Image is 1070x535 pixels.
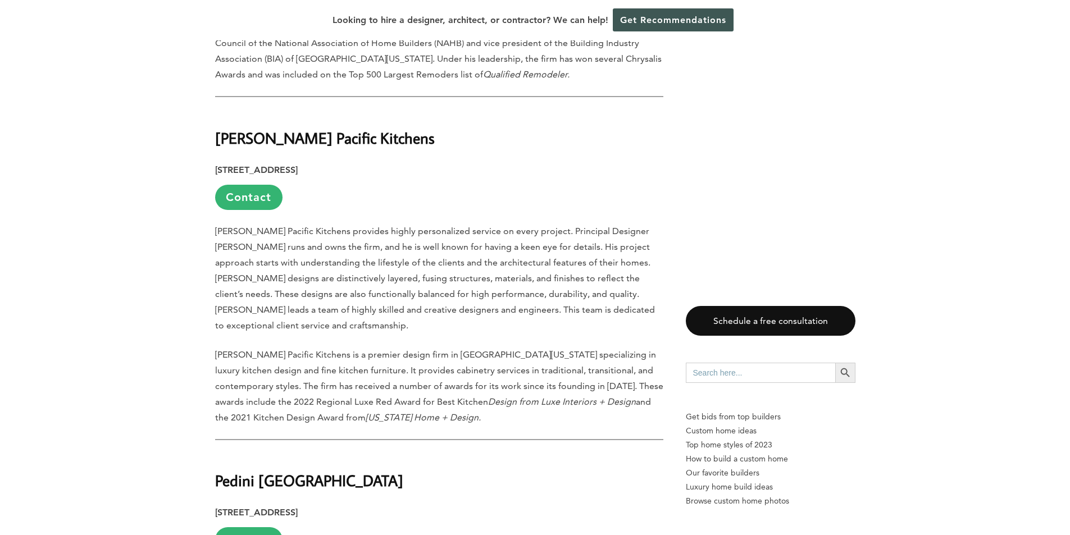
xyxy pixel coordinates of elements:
a: Luxury home build ideas [686,480,855,494]
a: How to build a custom home [686,452,855,466]
p: [PERSON_NAME] Pacific Kitchens provides highly personalized service on every project. Principal D... [215,223,663,333]
input: Search here... [686,363,835,383]
strong: [STREET_ADDRESS] [215,164,298,175]
strong: [STREET_ADDRESS] [215,507,298,518]
p: [PERSON_NAME] Pacific Kitchens is a premier design firm in [GEOGRAPHIC_DATA][US_STATE] specializi... [215,347,663,426]
a: Schedule a free consultation [686,306,855,336]
svg: Search [839,367,852,379]
a: Custom home ideas [686,424,855,438]
p: Get bids from top builders [686,410,855,424]
a: Browse custom home photos [686,494,855,508]
em: Qualified Remodeler. [483,69,570,80]
em: [US_STATE] Home + Design. [366,412,481,423]
a: Top home styles of 2023 [686,438,855,452]
em: Design from Luxe Interiors + Design [488,396,636,407]
iframe: Drift Widget Chat Controller [854,454,1057,522]
a: Get Recommendations [613,8,734,31]
a: Contact [215,185,283,210]
a: Our favorite builders [686,466,855,480]
strong: Pedini [GEOGRAPHIC_DATA] [215,470,403,490]
strong: [PERSON_NAME] Pacific Kitchens [215,128,435,148]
